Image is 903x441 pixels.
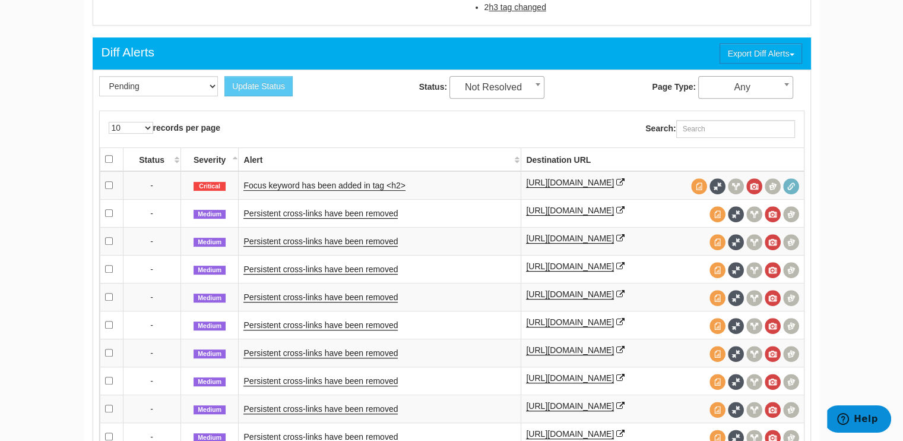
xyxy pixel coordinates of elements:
td: - [123,255,180,283]
a: Persistent cross-links have been removed [243,404,398,414]
span: View headers [728,178,744,194]
li: 2 [484,1,804,13]
span: Full Source Diff [728,374,744,390]
span: View screenshot [765,234,781,250]
span: Medium [194,322,226,331]
span: h3 tag changed [489,2,546,12]
strong: Status: [419,82,447,92]
a: Persistent cross-links have been removed [243,320,398,330]
span: Full Source Diff [728,290,744,306]
span: View screenshot [765,346,781,362]
span: View screenshot [765,206,781,222]
span: Compare screenshots [783,206,799,222]
span: Full Source Diff [728,206,744,222]
span: View headers [746,402,762,418]
span: Full Source Diff [728,346,744,362]
a: Persistent cross-links have been removed [243,376,398,386]
a: [URL][DOMAIN_NAME] [526,262,614,272]
a: [URL][DOMAIN_NAME] [526,317,614,327]
span: Medium [194,405,226,415]
span: Full Source Diff [709,178,725,194]
span: Full Source Diff [728,402,744,418]
td: - [123,395,180,423]
th: Destination URL [521,147,804,171]
a: Persistent cross-links have been removed [243,237,398,247]
span: Compare screenshots [783,318,799,334]
a: Persistent cross-links have been removed [243,348,398,358]
td: - [123,283,180,311]
a: [URL][DOMAIN_NAME] [526,345,614,355]
td: - [123,311,180,339]
span: Full Source Diff [728,234,744,250]
span: Medium [194,266,226,275]
span: View headers [746,290,762,306]
span: Any [698,76,793,99]
th: Status: activate to sort column ascending [123,147,180,171]
label: records per page [109,122,221,134]
span: Redirect chain [783,178,799,194]
span: View source [709,346,725,362]
td: - [123,199,180,227]
span: View source [709,206,725,222]
button: Update Status [224,76,293,96]
a: Persistent cross-links have been removed [243,209,398,219]
span: View headers [746,234,762,250]
div: Diff Alerts [102,43,154,61]
span: Full Source Diff [728,262,744,278]
a: [URL][DOMAIN_NAME] [526,234,614,244]
a: [URL][DOMAIN_NAME] [526,206,614,216]
span: View source [709,234,725,250]
select: records per page [109,122,153,134]
span: View screenshot [765,290,781,306]
th: Severity: activate to sort column descending [180,147,239,171]
span: View source [709,262,725,278]
span: View screenshot [746,178,762,194]
span: View source [709,318,725,334]
a: [URL][DOMAIN_NAME] [526,178,614,188]
span: Not Resolved [450,79,544,96]
span: View screenshot [765,262,781,278]
span: View source [691,178,707,194]
a: Persistent cross-links have been removed [243,264,398,275]
strong: Page Type: [652,82,696,92]
a: [URL][DOMAIN_NAME] [526,373,614,383]
iframe: Opens a widget where you can find more information [827,405,891,435]
span: Medium [194,349,226,359]
a: [URL][DOMAIN_NAME] [526,429,614,439]
span: View headers [746,318,762,334]
span: Medium [194,294,226,303]
span: View headers [746,346,762,362]
span: Compare screenshots [783,290,799,306]
td: - [123,339,180,367]
span: Compare screenshots [783,234,799,250]
span: Compare screenshots [783,346,799,362]
span: Compare screenshots [783,262,799,278]
span: Compare screenshots [783,402,799,418]
input: Search: [676,120,795,138]
span: Compare screenshots [783,374,799,390]
a: [URL][DOMAIN_NAME] [526,401,614,411]
span: View screenshot [765,374,781,390]
span: Not Resolved [449,76,544,99]
span: Any [699,79,793,96]
td: - [123,367,180,395]
label: Search: [645,120,794,138]
button: Export Diff Alerts [720,43,801,64]
span: View screenshot [765,402,781,418]
span: Critical [194,182,226,191]
span: View headers [746,374,762,390]
span: Medium [194,210,226,219]
a: Persistent cross-links have been removed [243,292,398,303]
span: View source [709,374,725,390]
span: Medium [194,377,226,387]
span: View headers [746,206,762,222]
span: Medium [194,238,226,247]
span: View source [709,290,725,306]
span: Full Source Diff [728,318,744,334]
th: Alert: activate to sort column ascending [239,147,521,171]
span: View headers [746,262,762,278]
a: Focus keyword has been added in tag <h2> [243,181,405,191]
span: View screenshot [765,318,781,334]
td: - [123,171,180,200]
